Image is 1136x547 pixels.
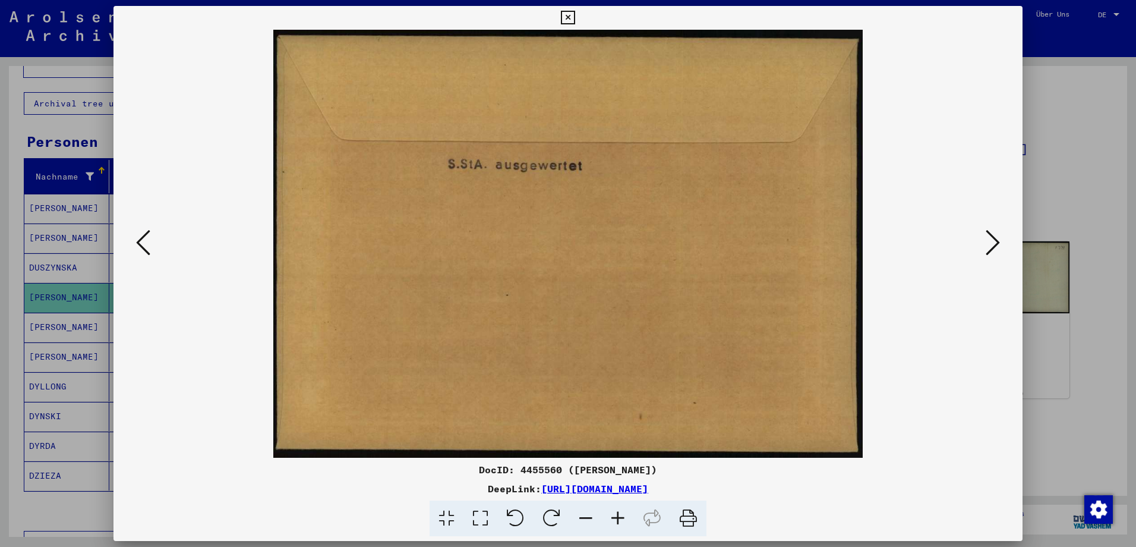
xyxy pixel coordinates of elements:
div: DocID: 4455560 ([PERSON_NAME]) [113,463,1023,477]
img: Zustimmung ändern [1084,495,1113,524]
div: DeepLink: [113,482,1023,496]
img: 002.jpg [154,30,982,458]
div: Zustimmung ändern [1084,495,1112,523]
a: [URL][DOMAIN_NAME] [541,483,648,495]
